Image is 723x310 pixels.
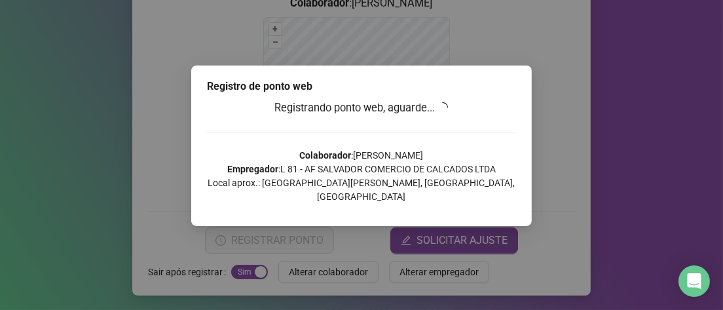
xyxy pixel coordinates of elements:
span: loading [437,102,448,113]
strong: Empregador [227,164,278,174]
p: : [PERSON_NAME] : L 81 - AF SALVADOR COMERCIO DE CALCADOS LTDA Local aprox.: [GEOGRAPHIC_DATA][PE... [207,149,516,204]
h3: Registrando ponto web, aguarde... [207,100,516,117]
strong: Colaborador [300,150,352,161]
div: Open Intercom Messenger [678,265,710,297]
div: Registro de ponto web [207,79,516,94]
